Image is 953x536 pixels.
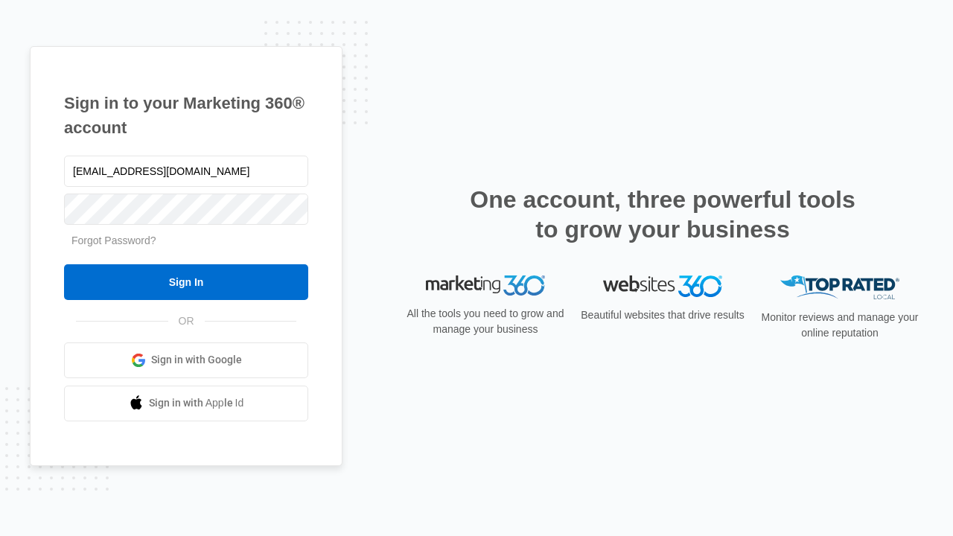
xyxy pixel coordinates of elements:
[64,264,308,300] input: Sign In
[402,306,569,337] p: All the tools you need to grow and manage your business
[756,310,923,341] p: Monitor reviews and manage your online reputation
[64,91,308,140] h1: Sign in to your Marketing 360® account
[780,275,899,300] img: Top Rated Local
[71,234,156,246] a: Forgot Password?
[64,156,308,187] input: Email
[465,185,860,244] h2: One account, three powerful tools to grow your business
[168,313,205,329] span: OR
[64,386,308,421] a: Sign in with Apple Id
[149,395,244,411] span: Sign in with Apple Id
[579,307,746,323] p: Beautiful websites that drive results
[426,275,545,296] img: Marketing 360
[603,275,722,297] img: Websites 360
[64,342,308,378] a: Sign in with Google
[151,352,242,368] span: Sign in with Google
